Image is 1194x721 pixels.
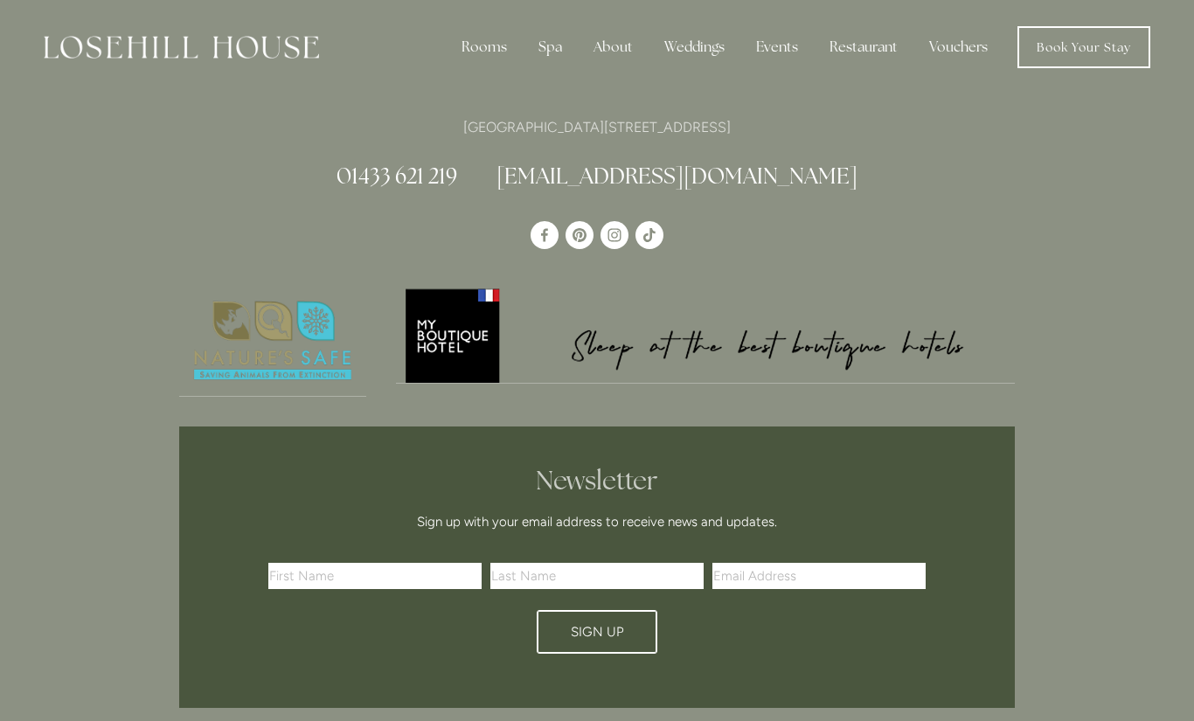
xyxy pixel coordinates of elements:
span: Sign Up [571,624,624,640]
a: [EMAIL_ADDRESS][DOMAIN_NAME] [496,162,857,190]
a: My Boutique Hotel - Logo [396,286,1016,384]
div: Events [742,30,812,65]
a: Losehill House Hotel & Spa [531,221,559,249]
img: Nature's Safe - Logo [179,286,366,396]
a: Nature's Safe - Logo [179,286,366,397]
div: Restaurant [816,30,912,65]
button: Sign Up [537,610,657,654]
div: Spa [524,30,576,65]
div: Weddings [650,30,739,65]
div: Rooms [448,30,521,65]
p: [GEOGRAPHIC_DATA][STREET_ADDRESS] [179,115,1015,139]
img: My Boutique Hotel - Logo [396,286,1016,383]
a: Instagram [600,221,628,249]
input: Last Name [490,563,704,589]
a: TikTok [635,221,663,249]
a: Vouchers [915,30,1002,65]
input: First Name [268,563,482,589]
img: Losehill House [44,36,319,59]
a: 01433 621 219 [337,162,457,190]
p: Sign up with your email address to receive news and updates. [274,511,920,532]
input: Email Address [712,563,926,589]
h2: Newsletter [274,465,920,496]
a: Pinterest [566,221,594,249]
div: About [580,30,647,65]
a: Book Your Stay [1017,26,1150,68]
